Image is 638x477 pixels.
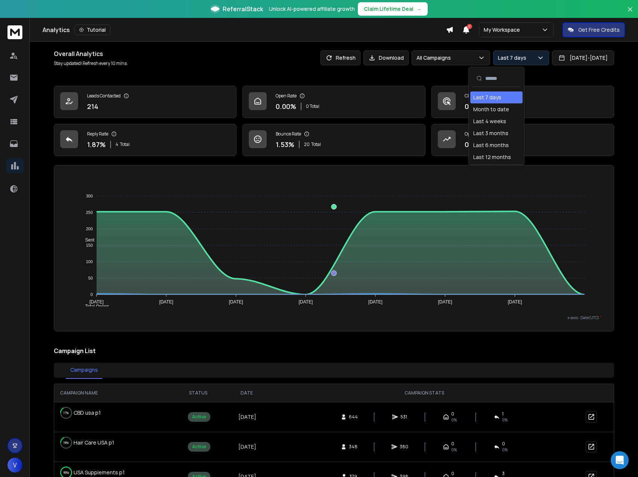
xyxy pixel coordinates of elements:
[336,54,356,62] p: Refresh
[54,86,236,118] a: Leads Contacted214
[276,93,297,99] p: Open Rate
[223,4,263,13] span: ReferralStack
[502,411,504,417] span: 1
[64,439,69,446] p: 19 %
[54,124,236,156] a: Reply Rate1.87%4Total
[87,131,108,137] p: Reply Rate
[320,50,360,65] button: Refresh
[54,60,128,66] p: Stay updated! Refresh every 10 mins.
[188,412,210,422] div: Active
[311,141,321,147] span: Total
[358,2,428,16] button: Claim Lifetime Deal→
[54,49,128,58] h1: Overall Analytics
[431,86,614,118] a: Click Rate0.00%0 Total
[473,130,508,137] div: Last 3 months
[242,124,425,156] a: Bounce Rate1.53%20Total
[349,444,357,450] span: 348
[465,101,485,112] p: 0.00 %
[416,54,454,62] p: All Campaigns
[120,141,130,147] span: Total
[173,384,224,402] th: STATUS
[473,153,511,161] div: Last 12 months
[502,441,505,447] span: 0
[368,299,383,305] tspan: [DATE]
[188,442,210,452] div: Active
[400,414,408,420] span: 531
[269,5,355,13] p: Unlock AI-powered affiliate growth
[465,131,493,137] p: Opportunities
[7,458,22,473] button: V
[86,259,93,264] tspan: 100
[86,210,93,215] tspan: 250
[229,299,243,305] tspan: [DATE]
[90,292,93,297] tspan: 0
[467,24,472,29] span: 11
[224,384,269,402] th: DATE
[473,106,509,113] div: Month to date
[224,402,269,432] td: [DATE]
[465,139,469,150] p: 0
[86,243,93,247] tspan: 150
[431,124,614,156] a: Opportunities0$0
[451,417,457,423] span: 0%
[276,101,296,112] p: 0.00 %
[54,432,173,453] td: Hair Care USA p1
[74,25,111,35] button: Tutorial
[465,93,484,99] p: Click Rate
[502,471,505,477] span: 3
[43,25,446,35] div: Analytics
[363,50,409,65] button: Download
[269,384,580,402] th: CAMPAIGN STATS
[88,276,93,280] tspan: 50
[400,444,408,450] span: 380
[298,299,313,305] tspan: [DATE]
[416,5,422,13] span: →
[484,26,523,34] p: My Workspace
[54,346,614,355] h2: Campaign List
[87,93,121,99] p: Leads Contacted
[451,411,454,417] span: 0
[66,362,102,379] button: Campaigns
[304,141,310,147] span: 20
[66,315,602,321] p: x-axis : Date(UTC)
[498,54,529,62] p: Last 7 days
[87,101,98,112] p: 214
[306,103,319,109] p: 0 Total
[87,139,106,150] p: 1.87 %
[473,94,501,101] div: Last 7 days
[578,26,620,34] p: Get Free Credits
[508,299,522,305] tspan: [DATE]
[86,194,93,198] tspan: 300
[64,469,69,476] p: 99 %
[611,451,629,469] div: Open Intercom Messenger
[80,237,95,243] span: Sent
[86,227,93,231] tspan: 200
[552,50,614,65] button: [DATE]-[DATE]
[379,54,404,62] p: Download
[159,299,173,305] tspan: [DATE]
[115,141,118,147] span: 4
[625,4,635,22] button: Close banner
[349,414,358,420] span: 644
[54,402,173,423] td: CBD usa p1
[276,139,294,150] p: 1.53 %
[451,441,454,447] span: 0
[242,86,425,118] a: Open Rate0.00%0 Total
[563,22,625,37] button: Get Free Credits
[473,118,506,125] div: Last 4 weeks
[64,409,69,417] p: 17 %
[89,299,103,305] tspan: [DATE]
[451,447,457,453] span: 0%
[80,304,109,309] span: Total Opens
[473,141,509,149] div: Last 6 months
[54,384,173,402] th: CAMPAIGN NAME
[502,417,508,423] span: 0 %
[502,447,508,453] span: 0 %
[451,471,454,477] span: 0
[276,131,301,137] p: Bounce Rate
[438,299,452,305] tspan: [DATE]
[224,432,269,462] td: [DATE]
